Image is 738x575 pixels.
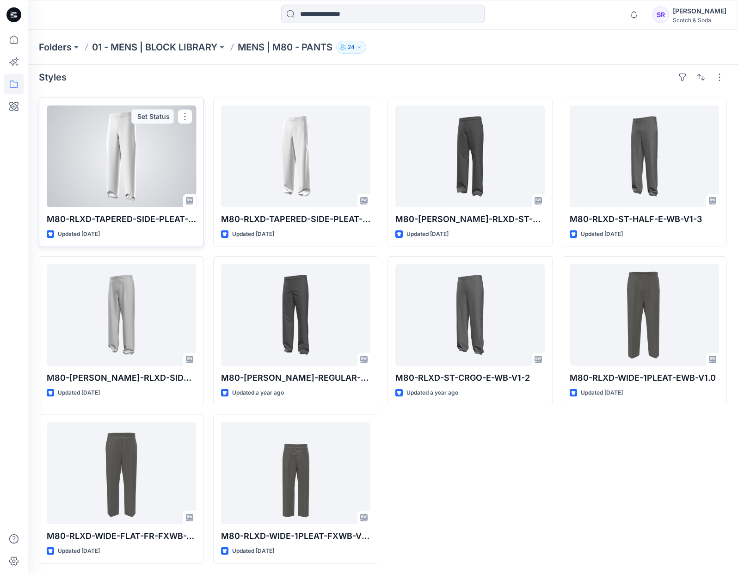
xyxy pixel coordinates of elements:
button: 24 [336,41,366,54]
p: 24 [348,42,355,52]
p: M80-RLXD-TAPERED-SIDE-PLEAT-FXD-WB-V2-0 [221,213,370,226]
p: Updated [DATE] [581,388,623,398]
p: M80-RLXD-WIDE-FLAT-FR-FXWB-V1-0 [47,530,196,543]
p: Updated a year ago [406,388,458,398]
a: M80-OLIVER-RLXD-SIDE-E-WB-JGR-V2-0 [47,264,196,366]
div: [PERSON_NAME] [673,6,726,17]
p: M80-[PERSON_NAME]-RLXD-SIDE-E-WB-JGR-V2-0 [47,371,196,384]
p: Updated [DATE] [232,229,274,239]
p: MENS | M80 - PANTS [238,41,332,54]
p: Updated a year ago [232,388,284,398]
p: Updated [DATE] [581,229,623,239]
a: M80-RLXD-WIDE-1PLEAT-EWB-V1.0 [570,264,719,366]
p: M80-[PERSON_NAME]-REGULAR-FIXED WB-STRAIGHT-V1.3 [221,371,370,384]
a: 01 - MENS | BLOCK LIBRARY [92,41,217,54]
a: M80-RLXD-WIDE-FLAT-FR-FXWB-V1-0 [47,422,196,524]
p: M80-[PERSON_NAME]-RLXD-ST-FXD-WB-V1-1 [395,213,545,226]
a: M80-RLXD-TAPERED-SIDE-PLEAT-FXD-WB-V2-0 [221,105,370,207]
a: M80-OTIS-RLXD-ST-FXD-WB-V1-1 [395,105,545,207]
p: Updated [DATE] [58,388,100,398]
p: M80-RLXD-ST-CRGO-E-WB-V1-2 [395,371,545,384]
p: M80-RLXD-WIDE-1PLEAT-FXWB-V1-1 [221,530,370,543]
div: SR [652,6,669,23]
a: Folders [39,41,72,54]
a: M80-RLXD-TAPERED-SIDE-PLEAT-EWB-V1-0 [47,105,196,207]
p: Updated [DATE] [406,229,449,239]
p: M80-RLXD-ST-HALF-E-WB-V1-3 [570,213,719,226]
a: M80-RLXD-ST-CRGO-E-WB-V1-2 [395,264,545,366]
p: Updated [DATE] [58,229,100,239]
p: Updated [DATE] [232,546,274,556]
div: Scotch & Soda [673,17,726,24]
p: Updated [DATE] [58,546,100,556]
p: M80-RLXD-WIDE-1PLEAT-EWB-V1.0 [570,371,719,384]
a: M80-RLXD-ST-HALF-E-WB-V1-3 [570,105,719,207]
a: M80-RLXD-WIDE-1PLEAT-FXWB-V1-1 [221,422,370,524]
p: M80-RLXD-TAPERED-SIDE-PLEAT-EWB-V1-0 [47,213,196,226]
h4: Styles [39,72,67,83]
a: M80-CLARKE-REGULAR-FIXED WB-STRAIGHT-V1.3 [221,264,370,366]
